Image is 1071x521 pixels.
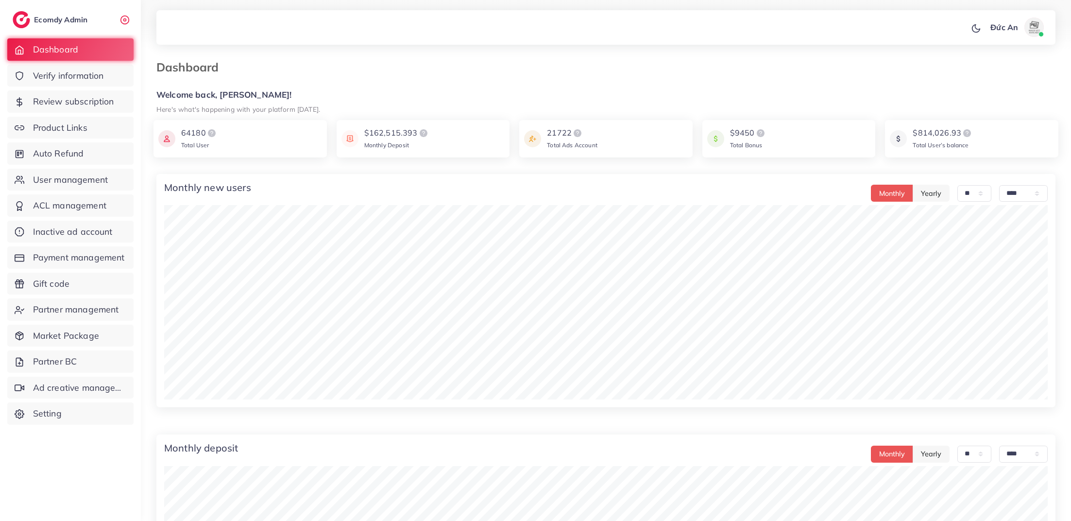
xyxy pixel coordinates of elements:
[156,90,1055,100] h5: Welcome back, [PERSON_NAME]!
[33,251,125,264] span: Payment management
[33,147,84,160] span: Auto Refund
[871,185,913,202] button: Monthly
[33,278,69,290] span: Gift code
[7,169,134,191] a: User management
[913,446,950,463] button: Yearly
[7,117,134,139] a: Product Links
[524,127,541,150] img: icon payment
[13,11,90,28] a: logoEcomdy Admin
[156,105,320,113] small: Here's what's happening with your platform [DATE].
[730,127,766,139] div: $9450
[364,141,409,149] span: Monthly Deposit
[33,122,87,134] span: Product Links
[158,127,175,150] img: icon payment
[7,350,134,373] a: Partner BC
[33,95,114,108] span: Review subscription
[572,127,583,139] img: logo
[7,273,134,295] a: Gift code
[890,127,907,150] img: icon payment
[33,382,126,394] span: Ad creative management
[7,142,134,165] a: Auto Refund
[913,185,950,202] button: Yearly
[990,21,1018,33] p: Đức An
[418,127,429,139] img: logo
[33,407,62,420] span: Setting
[181,141,209,149] span: Total User
[913,127,973,139] div: $814,026.93
[164,442,238,454] h4: Monthly deposit
[33,355,77,368] span: Partner BC
[164,182,251,193] h4: Monthly new users
[7,298,134,321] a: Partner management
[961,127,973,139] img: logo
[364,127,429,139] div: $162,515.393
[33,303,119,316] span: Partner management
[7,65,134,87] a: Verify information
[1024,17,1044,37] img: avatar
[341,127,358,150] img: icon payment
[156,60,226,74] h3: Dashboard
[985,17,1048,37] a: Đức Anavatar
[7,377,134,399] a: Ad creative management
[34,15,90,24] h2: Ecomdy Admin
[913,141,969,149] span: Total User’s balance
[7,221,134,243] a: Inactive ad account
[206,127,218,139] img: logo
[33,226,113,238] span: Inactive ad account
[7,402,134,425] a: Setting
[7,194,134,217] a: ACL management
[707,127,724,150] img: icon payment
[13,11,30,28] img: logo
[547,127,597,139] div: 21722
[33,330,99,342] span: Market Package
[547,141,597,149] span: Total Ads Account
[181,127,218,139] div: 64180
[7,246,134,269] a: Payment management
[755,127,766,139] img: logo
[871,446,913,463] button: Monthly
[33,199,106,212] span: ACL management
[33,43,78,56] span: Dashboard
[7,38,134,61] a: Dashboard
[7,325,134,347] a: Market Package
[7,90,134,113] a: Review subscription
[730,141,763,149] span: Total Bonus
[33,174,108,186] span: User management
[33,69,104,82] span: Verify information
